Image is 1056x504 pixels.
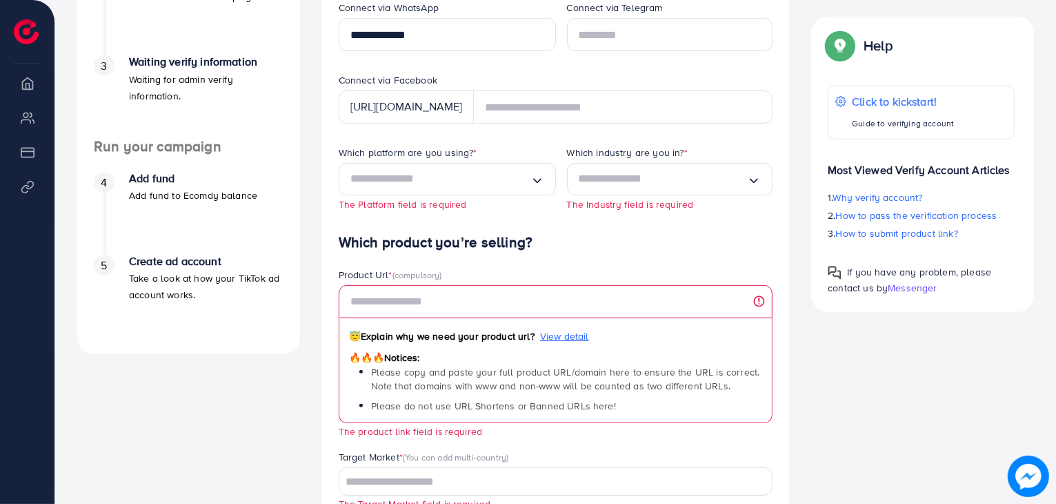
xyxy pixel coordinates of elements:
[828,189,1015,206] p: 1.
[852,93,954,110] p: Click to kickstart!
[77,55,300,138] li: Waiting verify information
[14,19,39,44] img: logo
[371,399,616,413] span: Please do not use URL Shortens or Banned URLs here!
[836,209,997,222] span: How to pass the verification process
[828,266,841,280] img: Popup guide
[392,269,442,281] span: (compulsory)
[77,172,300,255] li: Add fund
[101,58,107,74] span: 3
[828,225,1015,242] p: 3.
[567,1,663,14] label: Connect via Telegram
[339,197,467,211] small: The Platform field is required
[339,234,773,251] h4: Which product you’re selling?
[129,71,283,104] p: Waiting for admin verify information.
[349,351,384,365] span: 🔥🔥🔥
[339,425,482,438] small: The product link field is required
[349,329,535,343] span: Explain why we need your product url?
[828,151,1015,178] p: Most Viewed Verify Account Articles
[339,1,439,14] label: Connect via WhatsApp
[339,450,509,464] label: Target Market
[828,207,1015,224] p: 2.
[339,467,773,496] div: Search for option
[129,187,257,204] p: Add fund to Ecomdy balance
[101,258,107,273] span: 5
[567,197,694,211] small: The Industry field is required
[339,163,556,195] div: Search for option
[129,172,257,185] h4: Add fund
[567,146,688,159] label: Which industry are you in?
[129,270,283,303] p: Take a look at how your TikTok ad account works.
[852,115,954,132] p: Guide to verifying account
[371,365,760,393] span: Please copy and paste your full product URL/domain here to ensure the URL is correct. Note that d...
[129,255,283,268] h4: Create ad account
[540,329,589,343] span: View detail
[77,255,300,338] li: Create ad account
[129,55,283,68] h4: Waiting verify information
[350,168,530,190] input: Search for option
[339,146,477,159] label: Which platform are you using?
[77,138,300,155] h4: Run your campaign
[403,451,508,463] span: (You can add multi-country)
[888,281,937,295] span: Messenger
[341,472,755,493] input: Search for option
[101,175,107,191] span: 4
[828,265,991,295] span: If you have any problem, please contact us by
[828,33,853,58] img: Popup guide
[1008,456,1049,497] img: image
[579,168,748,190] input: Search for option
[864,37,893,54] p: Help
[349,351,420,365] span: Notices:
[833,191,923,204] span: Why verify account?
[567,163,773,195] div: Search for option
[349,329,361,343] span: 😇
[339,90,474,124] div: [URL][DOMAIN_NAME]
[339,73,437,87] label: Connect via Facebook
[339,268,442,282] label: Product Url
[836,226,958,240] span: How to submit product link?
